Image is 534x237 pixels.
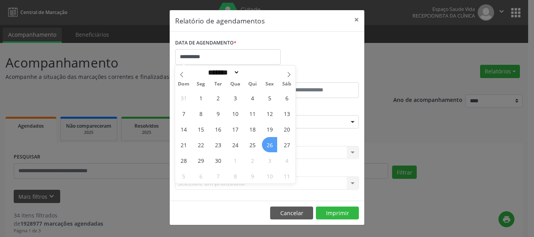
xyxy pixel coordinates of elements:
span: Setembro 18, 2025 [245,121,260,137]
select: Month [205,68,240,77]
span: Agosto 31, 2025 [176,90,191,105]
span: Outubro 6, 2025 [193,168,208,184]
span: Qua [227,82,244,87]
span: Setembro 8, 2025 [193,106,208,121]
span: Setembro 4, 2025 [245,90,260,105]
span: Setembro 30, 2025 [210,153,226,168]
span: Setembro 29, 2025 [193,153,208,168]
span: Outubro 1, 2025 [228,153,243,168]
span: Outubro 2, 2025 [245,153,260,168]
span: Sex [261,82,278,87]
span: Outubro 9, 2025 [245,168,260,184]
span: Setembro 20, 2025 [279,121,294,137]
span: Setembro 14, 2025 [176,121,191,137]
span: Outubro 7, 2025 [210,168,226,184]
span: Outubro 8, 2025 [228,168,243,184]
span: Outubro 4, 2025 [279,153,294,168]
span: Setembro 25, 2025 [245,137,260,152]
span: Outubro 11, 2025 [279,168,294,184]
span: Setembro 1, 2025 [193,90,208,105]
label: DATA DE AGENDAMENTO [175,37,237,49]
span: Setembro 13, 2025 [279,106,294,121]
span: Outubro 10, 2025 [262,168,277,184]
span: Setembro 16, 2025 [210,121,226,137]
span: Setembro 2, 2025 [210,90,226,105]
span: Ter [210,82,227,87]
span: Sáb [278,82,296,87]
span: Setembro 7, 2025 [176,106,191,121]
span: Setembro 27, 2025 [279,137,294,152]
span: Setembro 11, 2025 [245,106,260,121]
span: Outubro 5, 2025 [176,168,191,184]
span: Outubro 3, 2025 [262,153,277,168]
span: Qui [244,82,261,87]
span: Setembro 9, 2025 [210,106,226,121]
button: Imprimir [316,207,359,220]
button: Cancelar [270,207,313,220]
span: Setembro 26, 2025 [262,137,277,152]
h5: Relatório de agendamentos [175,16,265,26]
span: Setembro 12, 2025 [262,106,277,121]
input: Year [240,68,265,77]
span: Setembro 17, 2025 [228,121,243,137]
span: Seg [192,82,210,87]
span: Setembro 5, 2025 [262,90,277,105]
label: ATÉ [269,70,359,82]
span: Setembro 28, 2025 [176,153,191,168]
span: Setembro 10, 2025 [228,106,243,121]
span: Setembro 21, 2025 [176,137,191,152]
span: Setembro 24, 2025 [228,137,243,152]
button: Close [349,10,364,29]
span: Dom [175,82,192,87]
span: Setembro 15, 2025 [193,121,208,137]
span: Setembro 6, 2025 [279,90,294,105]
span: Setembro 23, 2025 [210,137,226,152]
span: Setembro 22, 2025 [193,137,208,152]
span: Setembro 3, 2025 [228,90,243,105]
span: Setembro 19, 2025 [262,121,277,137]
